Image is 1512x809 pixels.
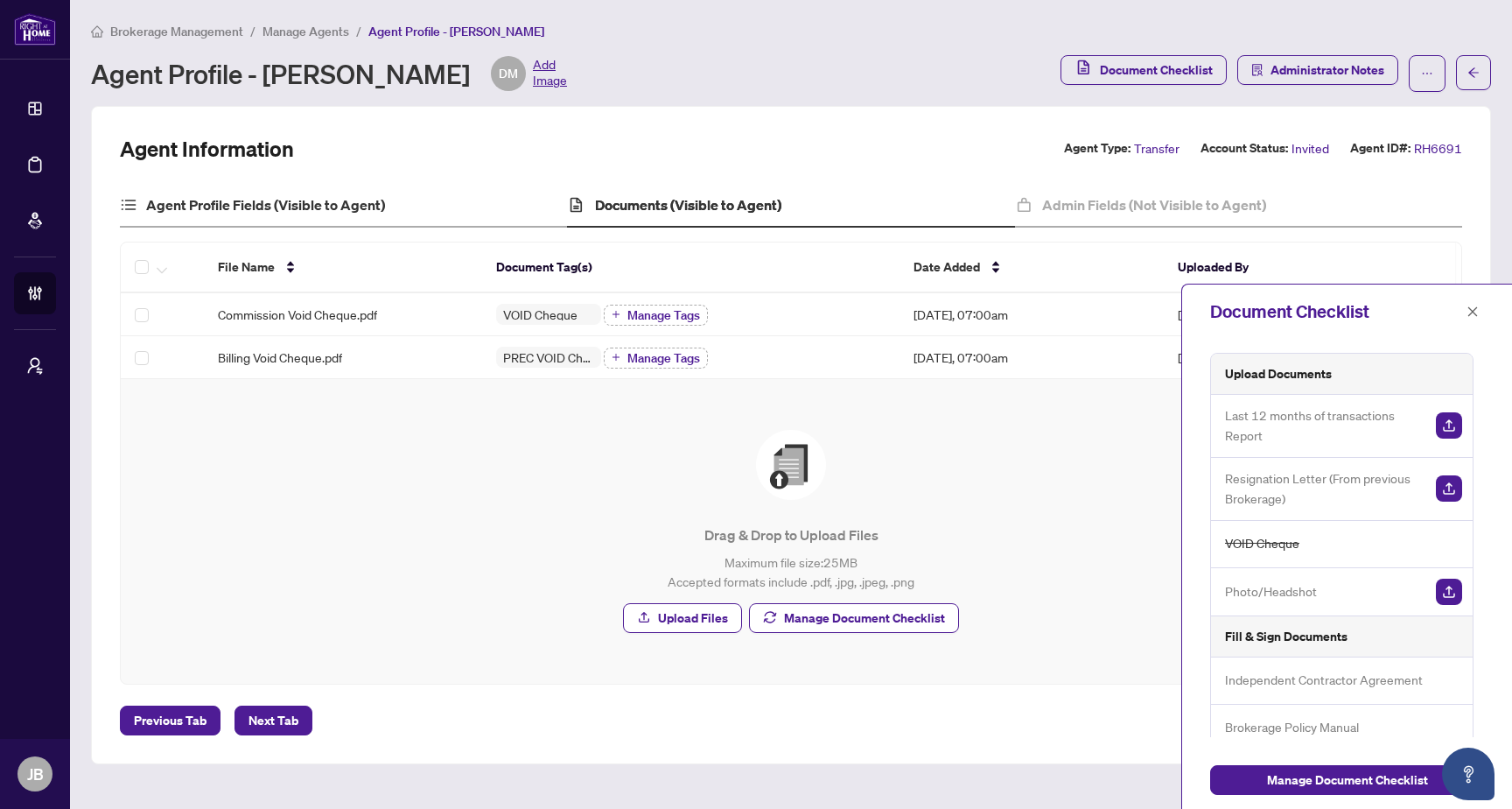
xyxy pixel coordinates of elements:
[1060,55,1227,85] button: Document Checklist
[1442,748,1494,800] button: Open asap
[1164,336,1372,379] td: [PERSON_NAME]
[1225,581,1317,601] span: Photo/Headshot
[26,357,44,375] span: user-switch
[262,24,349,39] span: Manage Agents
[1251,64,1263,76] span: solution
[627,309,700,321] span: Manage Tags
[368,24,544,39] span: Agent Profile - [PERSON_NAME]
[27,762,44,786] span: JB
[1225,405,1422,447] span: Last 12 months of transactions Report
[1291,138,1329,158] span: Invited
[1225,364,1332,383] h5: Upload Documents
[913,257,980,277] span: Date Added
[1225,533,1299,553] span: VOID Cheque
[146,194,385,215] h4: Agent Profile Fields (Visible to Agent)
[120,135,294,163] h2: Agent Information
[1436,475,1462,502] img: Upload Document
[234,706,312,735] button: Next Tab
[899,336,1164,379] td: [DATE], 07:00am
[1164,293,1372,336] td: [PERSON_NAME]
[1436,412,1462,439] img: Upload Document
[110,24,243,39] span: Brokerage Management
[218,257,275,277] span: File Name
[1421,67,1433,80] span: ellipsis
[1210,299,1461,325] div: Document Checklist
[134,707,206,735] span: Previous Tab
[156,524,1426,545] p: Drag & Drop to Upload Files
[496,351,601,363] span: PREC VOID Cheque
[658,604,728,632] span: Upload Files
[142,400,1440,663] span: File UploadDrag & Drop to Upload FilesMaximum file size:25MBAccepted formats include .pdf, .jpg, ...
[1225,717,1359,737] span: Brokerage Policy Manual
[482,243,899,293] th: Document Tag(s)
[612,310,620,319] span: plus
[1042,194,1266,215] h4: Admin Fields (Not Visible to Agent)
[1350,138,1410,158] label: Agent ID#:
[1414,138,1462,158] span: RH6691
[499,64,518,83] span: DM
[1270,56,1384,84] span: Administrator Notes
[1210,765,1484,795] button: Manage Document Checklist
[218,305,377,324] span: Commission Void Cheque.pdf
[899,293,1164,336] td: [DATE], 07:00am
[1225,468,1422,510] span: Resignation Letter (From previous Brokerage)
[1134,138,1179,158] span: Transfer
[250,21,255,41] li: /
[1200,138,1288,158] label: Account Status:
[1466,306,1479,318] span: close
[612,353,620,362] span: plus
[623,603,742,633] button: Upload Files
[604,348,708,369] button: Manage Tags
[533,56,567,91] span: Add Image
[14,13,56,46] img: logo
[1267,766,1428,794] span: Manage Document Checklist
[1064,138,1130,158] label: Agent Type:
[899,243,1164,293] th: Date Added
[756,430,826,500] img: File Upload
[218,348,342,367] span: Billing Void Cheque.pdf
[356,21,361,41] li: /
[1164,243,1372,293] th: Uploaded By
[627,352,700,364] span: Manage Tags
[91,25,103,38] span: home
[204,243,482,293] th: File Name
[156,552,1426,591] p: Maximum file size: 25 MB Accepted formats include .pdf, .jpg, .jpeg, .png
[248,707,298,735] span: Next Tab
[120,706,220,735] button: Previous Tab
[91,56,567,91] div: Agent Profile - [PERSON_NAME]
[1225,627,1347,646] h5: Fill & Sign Documents
[1237,55,1398,85] button: Administrator Notes
[604,305,708,326] button: Manage Tags
[1100,56,1213,84] span: Document Checklist
[595,194,781,215] h4: Documents (Visible to Agent)
[496,308,584,320] span: VOID Cheque
[1467,67,1480,79] span: arrow-left
[749,603,959,633] button: Manage Document Checklist
[1225,670,1423,690] span: Independent Contractor Agreement
[784,604,945,632] span: Manage Document Checklist
[1436,579,1462,605] img: Upload Document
